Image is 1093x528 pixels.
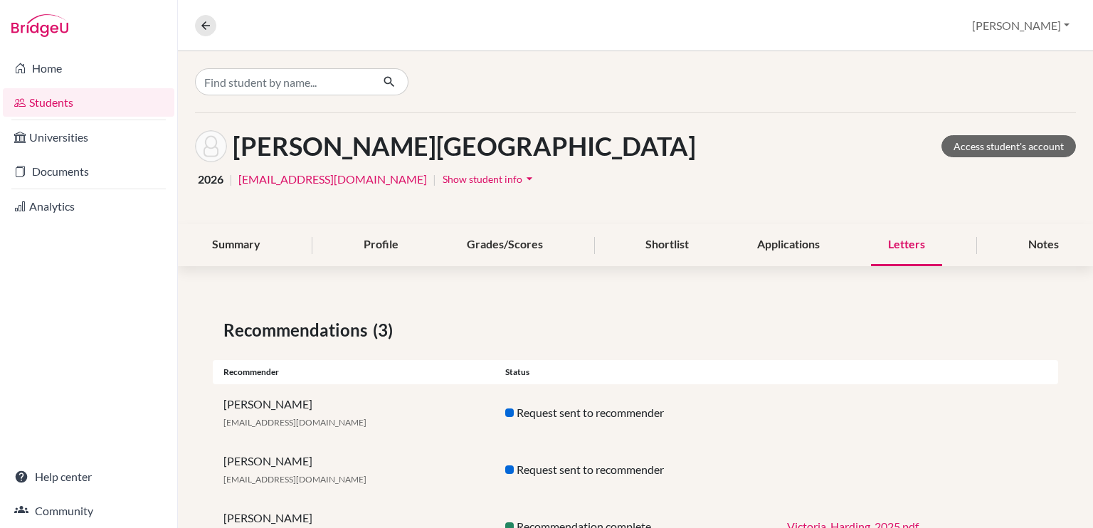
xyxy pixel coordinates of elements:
span: | [433,171,436,188]
h1: [PERSON_NAME][GEOGRAPHIC_DATA] [233,131,696,162]
span: Recommendations [223,317,373,343]
div: [PERSON_NAME] [213,453,495,487]
div: [PERSON_NAME] [213,396,495,430]
span: | [229,171,233,188]
span: [EMAIL_ADDRESS][DOMAIN_NAME] [223,417,366,428]
div: Profile [347,224,416,266]
img: Victoria Harding's avatar [195,130,227,162]
a: Home [3,54,174,83]
div: Status [495,366,776,379]
div: Applications [740,224,837,266]
button: [PERSON_NAME] [966,12,1076,39]
button: Show student infoarrow_drop_down [442,168,537,190]
a: Analytics [3,192,174,221]
div: Notes [1011,224,1076,266]
a: Help center [3,463,174,491]
a: Universities [3,123,174,152]
div: Recommender [213,366,495,379]
a: Access student's account [941,135,1076,157]
span: 2026 [198,171,223,188]
span: (3) [373,317,398,343]
a: Community [3,497,174,525]
div: Grades/Scores [450,224,560,266]
div: Summary [195,224,278,266]
span: [EMAIL_ADDRESS][DOMAIN_NAME] [223,474,366,485]
div: Letters [871,224,942,266]
a: Students [3,88,174,117]
div: Shortlist [628,224,706,266]
div: Request sent to recommender [495,461,776,478]
span: Show student info [443,173,522,185]
input: Find student by name... [195,68,371,95]
i: arrow_drop_down [522,171,537,186]
a: [EMAIL_ADDRESS][DOMAIN_NAME] [238,171,427,188]
img: Bridge-U [11,14,68,37]
a: Documents [3,157,174,186]
div: Request sent to recommender [495,404,776,421]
